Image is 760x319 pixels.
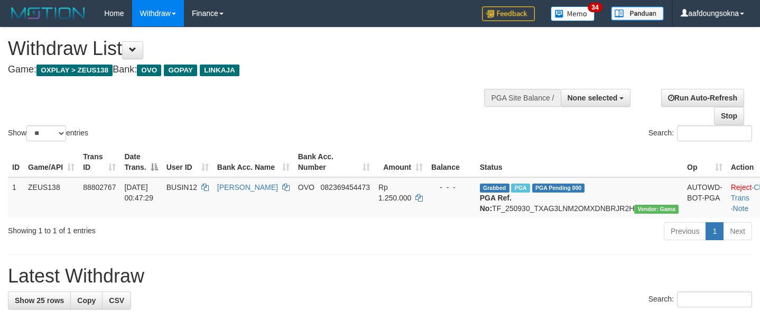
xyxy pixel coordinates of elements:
th: Balance [427,147,476,177]
span: CSV [109,296,124,305]
b: PGA Ref. No: [480,194,512,213]
a: Next [723,222,752,240]
span: OVO [137,65,161,76]
th: Trans ID: activate to sort column ascending [79,147,120,177]
span: LINKAJA [200,65,239,76]
a: CSV [102,291,131,309]
input: Search: [677,125,752,141]
th: User ID: activate to sort column ascending [162,147,213,177]
td: ZEUS138 [24,177,79,218]
th: Amount: activate to sort column ascending [374,147,427,177]
a: Note [733,204,749,213]
a: Stop [714,107,744,125]
span: BUSIN12 [166,183,197,192]
span: 88802767 [83,183,116,192]
span: Copy 082369454473 to clipboard [321,183,370,192]
label: Show entries [8,125,88,141]
span: OVO [298,183,314,192]
span: Marked by aafsreyleap [511,184,530,193]
th: Status [476,147,683,177]
span: Rp 1.250.000 [378,183,411,202]
label: Search: [648,291,752,307]
th: Op: activate to sort column ascending [683,147,727,177]
img: MOTION_logo.png [8,5,88,21]
div: PGA Site Balance / [484,89,560,107]
a: Previous [664,222,706,240]
a: Show 25 rows [8,291,71,309]
a: Run Auto-Refresh [661,89,744,107]
input: Search: [677,291,752,307]
td: 1 [8,177,24,218]
th: Bank Acc. Name: activate to sort column ascending [213,147,294,177]
span: [DATE] 00:47:29 [124,183,153,202]
a: [PERSON_NAME] [217,183,278,192]
span: None selected [568,94,618,102]
div: - - - [431,182,471,193]
span: Show 25 rows [15,296,64,305]
select: Showentries [26,125,66,141]
a: Copy [70,291,103,309]
th: Date Trans.: activate to sort column descending [120,147,162,177]
span: Vendor URL: https://trx31.1velocity.biz [634,205,679,214]
span: 34 [588,3,602,12]
img: panduan.png [611,6,664,21]
span: PGA Pending [532,184,585,193]
span: Copy [77,296,96,305]
h4: Game: Bank: [8,65,496,75]
label: Search: [648,125,752,141]
h1: Latest Withdraw [8,266,752,287]
img: Button%20Memo.svg [551,6,595,21]
a: Reject [731,183,752,192]
span: OXPLAY > ZEUS138 [36,65,113,76]
span: GOPAY [164,65,197,76]
span: Grabbed [480,184,509,193]
td: AUTOWD-BOT-PGA [683,177,727,218]
td: TF_250930_TXAG3LNM2OMXDNBRJR2H [476,177,683,218]
h1: Withdraw List [8,38,496,59]
button: None selected [561,89,631,107]
img: Feedback.jpg [482,6,535,21]
th: Bank Acc. Number: activate to sort column ascending [294,147,374,177]
th: ID [8,147,24,177]
a: 1 [706,222,724,240]
th: Game/API: activate to sort column ascending [24,147,79,177]
div: Showing 1 to 1 of 1 entries [8,221,309,236]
